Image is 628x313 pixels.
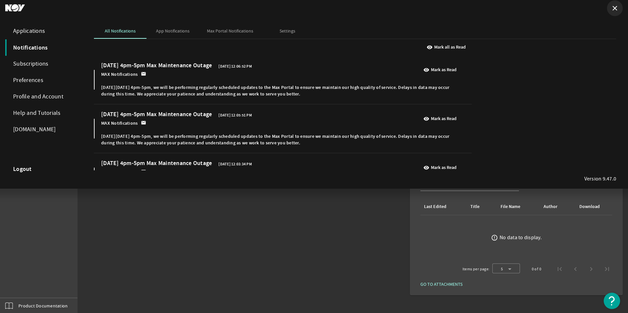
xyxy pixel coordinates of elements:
div: Preferences [5,72,81,89]
span: [DATE] 12:06:52 PM [218,63,252,70]
mat-icon: email [141,169,146,174]
a: [DOMAIN_NAME] [5,121,81,138]
mat-icon: close [611,4,619,12]
b: Mark as Read [431,115,457,122]
mat-icon: visibility [427,44,433,50]
div: [DATE][DATE] 4pm-5pm, we will be performing regularly scheduled updates to the Max Portal to ensu... [101,81,459,101]
span: App Notifications [156,29,190,33]
b: Mark all as Read [434,44,466,51]
mat-icon: email [141,71,146,76]
button: Mark as Read [421,162,459,174]
div: Applications [5,23,81,39]
span: Settings [280,29,295,33]
button: Mark as Read [421,64,459,76]
button: Mark as Read [421,113,459,125]
button: Open Resource Center [604,293,620,309]
div: [DATE][DATE] 4pm-5pm, we will be performing regularly scheduled updates to the Max Portal to ensu... [101,130,459,150]
span: Max Portal Notifications [207,29,253,33]
span: [DATE] 4pm-5pm Max Maintenance Outage [101,62,212,70]
span: MAX Notifications [101,120,138,127]
mat-icon: visibility [423,116,429,122]
div: Profile and Account [5,89,81,105]
div: Subscriptions [5,56,81,72]
span: All Notifications [105,29,136,33]
span: MAX Notifications [101,71,138,78]
mat-icon: visibility [423,165,429,171]
mat-icon: visibility [423,67,429,73]
span: MAX Notifications [101,169,138,176]
div: Help and Tutorials [5,105,81,121]
span: [DATE] 4pm-5pm Max Maintenance Outage [101,160,212,167]
span: [DATE] 12:03:34 PM [218,161,252,167]
button: Mark all as Read [424,41,468,53]
div: Version 9.47.0 [584,176,617,182]
b: Mark as Read [431,67,457,73]
strong: Logout [13,166,32,172]
div: Notifications [5,39,81,56]
mat-icon: email [141,120,146,125]
span: [DATE] 12:05:51 PM [218,112,252,118]
b: Mark as Read [431,164,457,171]
span: [DATE] 4pm-5pm Max Maintenance Outage [101,111,212,118]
